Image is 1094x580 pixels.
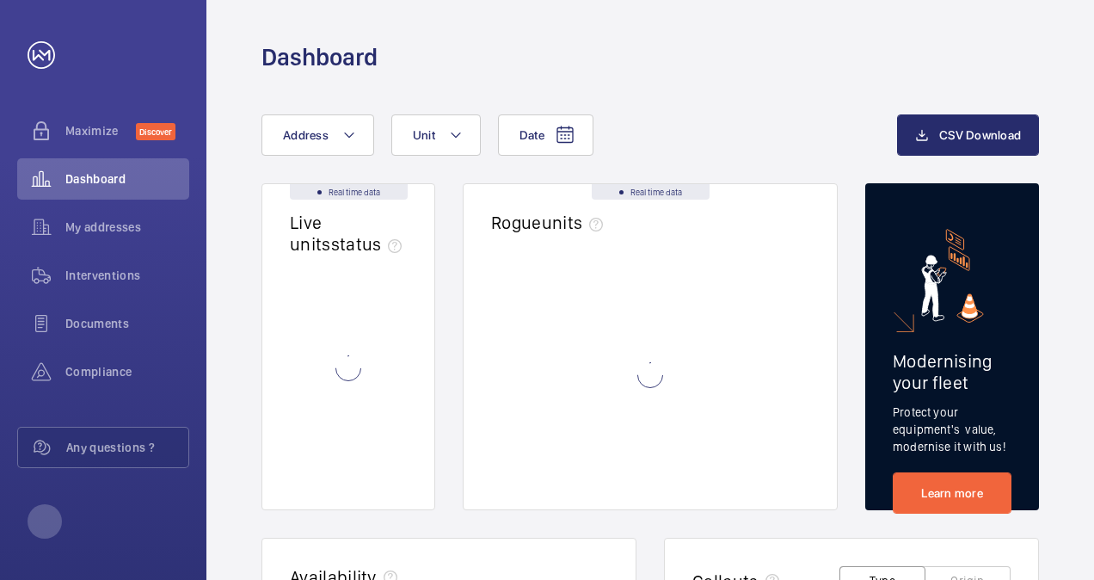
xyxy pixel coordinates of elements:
[519,128,544,142] span: Date
[65,170,189,188] span: Dashboard
[65,122,136,139] span: Maximize
[331,233,409,255] span: status
[893,350,1011,393] h2: Modernising your fleet
[592,184,710,200] div: Real time data
[491,212,610,233] h2: Rogue
[498,114,593,156] button: Date
[897,114,1039,156] button: CSV Download
[542,212,611,233] span: units
[413,128,435,142] span: Unit
[65,219,189,236] span: My addresses
[65,315,189,332] span: Documents
[290,184,408,200] div: Real time data
[283,128,329,142] span: Address
[921,229,984,323] img: marketing-card.svg
[65,363,189,380] span: Compliance
[261,114,374,156] button: Address
[391,114,481,156] button: Unit
[290,212,409,255] h2: Live units
[893,472,1011,514] a: Learn more
[939,128,1021,142] span: CSV Download
[66,439,188,456] span: Any questions ?
[136,123,175,140] span: Discover
[893,404,1011,455] p: Protect your equipment's value, modernise it with us!
[261,41,378,73] h1: Dashboard
[65,267,189,284] span: Interventions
